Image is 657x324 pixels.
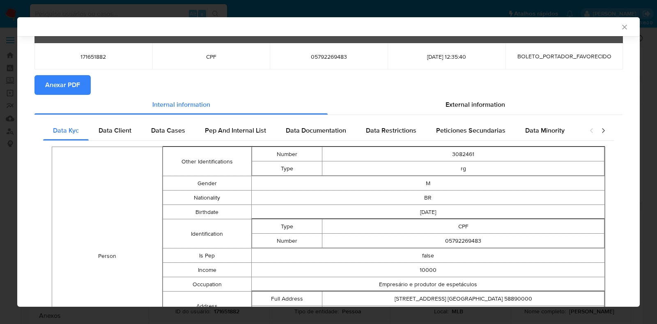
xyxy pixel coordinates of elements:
[517,52,611,60] span: BOLETO_PORTADOR_FAVORECIDO
[17,17,640,307] div: closure-recommendation-modal
[251,277,605,292] td: Empresário e produtor de espetáculos
[280,53,378,60] span: 05792269483
[151,126,185,135] span: Data Cases
[251,248,605,263] td: false
[45,76,80,94] span: Anexar PDF
[322,219,604,234] td: CPF
[286,126,346,135] span: Data Documentation
[366,126,416,135] span: Data Restrictions
[251,191,605,205] td: BR
[43,121,581,140] div: Detailed internal info
[525,126,565,135] span: Data Minority
[252,306,322,320] td: Gmaps Link
[34,95,623,115] div: Detailed info
[251,205,605,219] td: [DATE]
[251,263,605,277] td: 10000
[446,100,505,109] span: External information
[252,292,322,306] td: Full Address
[163,263,251,277] td: Income
[99,126,131,135] span: Data Client
[436,126,505,135] span: Peticiones Secundarias
[163,292,251,321] td: Address
[163,205,251,219] td: Birthdate
[163,248,251,263] td: Is Pep
[163,277,251,292] td: Occupation
[252,219,322,234] td: Type
[163,219,251,248] td: Identification
[252,161,322,176] td: Type
[44,53,142,60] span: 171651882
[251,176,605,191] td: M
[620,23,628,30] button: Fechar a janela
[252,234,322,248] td: Number
[322,234,604,248] td: 05792269483
[53,126,79,135] span: Data Kyc
[205,126,266,135] span: Pep And Internal List
[152,100,210,109] span: Internal information
[162,53,260,60] span: CPF
[163,191,251,205] td: Nationality
[322,147,604,161] td: 3082461
[322,161,604,176] td: rg
[163,176,251,191] td: Gender
[163,147,251,176] td: Other Identifications
[252,147,322,161] td: Number
[34,75,91,95] button: Anexar PDF
[397,53,496,60] span: [DATE] 12:35:40
[322,292,604,306] td: [STREET_ADDRESS] [GEOGRAPHIC_DATA] 58890000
